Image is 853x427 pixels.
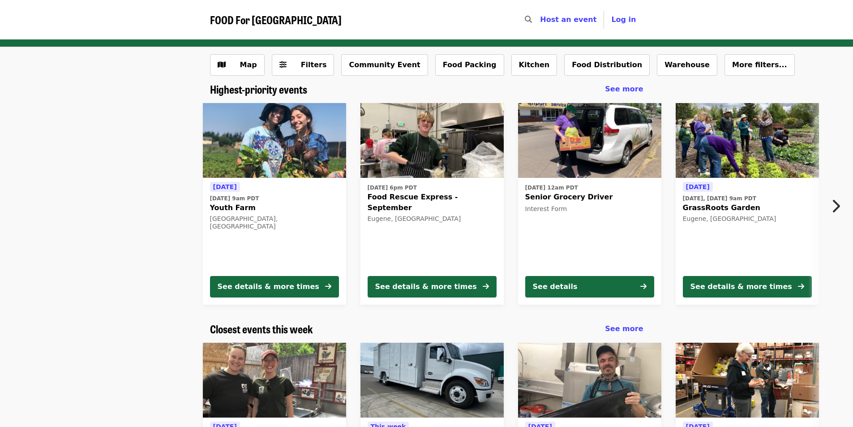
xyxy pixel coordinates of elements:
time: [DATE] 9am PDT [210,194,259,203]
i: arrow-right icon [640,282,647,291]
div: Highest-priority events [203,83,651,96]
span: FOOD For [GEOGRAPHIC_DATA] [210,12,342,27]
button: See details & more times [368,276,497,298]
time: [DATE] 12am PDT [525,184,578,192]
button: Food Distribution [564,54,650,76]
div: See details & more times [375,281,477,292]
span: [DATE] [213,183,237,190]
span: Highest-priority events [210,81,307,97]
span: Senior Grocery Driver [525,192,654,203]
i: arrow-right icon [483,282,489,291]
a: FOOD For [GEOGRAPHIC_DATA] [210,13,342,26]
button: More filters... [724,54,795,76]
span: Filters [301,60,327,69]
span: Interest Form [525,205,567,212]
button: See details [525,276,654,298]
span: More filters... [732,60,787,69]
button: See details & more times [683,276,812,298]
div: Closest events this week [203,323,651,336]
i: search icon [525,15,532,24]
div: [GEOGRAPHIC_DATA], [GEOGRAPHIC_DATA] [210,215,339,230]
div: See details [533,281,578,292]
button: Show map view [210,54,265,76]
a: See more [605,84,643,95]
span: Closest events this week [210,321,313,336]
i: chevron-right icon [831,198,840,215]
div: See details & more times [690,281,792,292]
i: arrow-right icon [798,282,804,291]
a: See details for "GrassRoots Garden" [676,103,819,305]
a: See more [605,323,643,334]
button: Food Packing [435,54,504,76]
a: Closest events this week [210,323,313,336]
button: Community Event [341,54,428,76]
span: [DATE] [686,183,710,190]
a: Host an event [540,15,596,24]
a: See details for "Youth Farm" [203,103,346,305]
time: [DATE], [DATE] 9am PDT [683,194,756,203]
img: Mobile Pantry Distribution: Bethel School District organized by FOOD For Lane County [360,343,504,418]
button: Warehouse [657,54,717,76]
span: Map [240,60,257,69]
i: arrow-right icon [325,282,331,291]
button: See details & more times [210,276,339,298]
img: GrassRoots Garden organized by FOOD For Lane County [676,103,819,178]
img: Meals on Wheels - Dishwasher August organized by FOOD For Lane County [518,343,661,418]
div: Eugene, [GEOGRAPHIC_DATA] [683,215,812,223]
button: Kitchen [511,54,557,76]
div: Eugene, [GEOGRAPHIC_DATA] [368,215,497,223]
input: Search [537,9,544,30]
button: Log in [604,11,643,29]
div: See details & more times [218,281,319,292]
button: Next item [823,194,853,219]
span: See more [605,85,643,93]
span: Log in [611,15,636,24]
img: Senior Grocery Driver organized by FOOD For Lane County [518,103,661,178]
span: Youth Farm [210,203,339,213]
a: Highest-priority events [210,83,307,96]
button: Filters (0 selected) [272,54,334,76]
time: [DATE] 6pm PDT [368,184,417,192]
span: GrassRoots Garden [683,203,812,213]
span: Food Rescue Express - September [368,192,497,213]
img: Warehouse Sorting Food - August organized by FOOD For Lane County [676,343,819,418]
i: map icon [218,60,226,69]
span: See more [605,324,643,333]
img: Youth Farm organized by FOOD For Lane County [203,103,346,178]
a: See details for "Senior Grocery Driver" [518,103,661,305]
a: See details for "Food Rescue Express - September" [360,103,504,305]
i: sliders-h icon [279,60,287,69]
img: GrassRoots Garden Kitchen Clean-up organized by FOOD For Lane County [203,343,346,418]
img: Food Rescue Express - September organized by FOOD For Lane County [360,103,504,178]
